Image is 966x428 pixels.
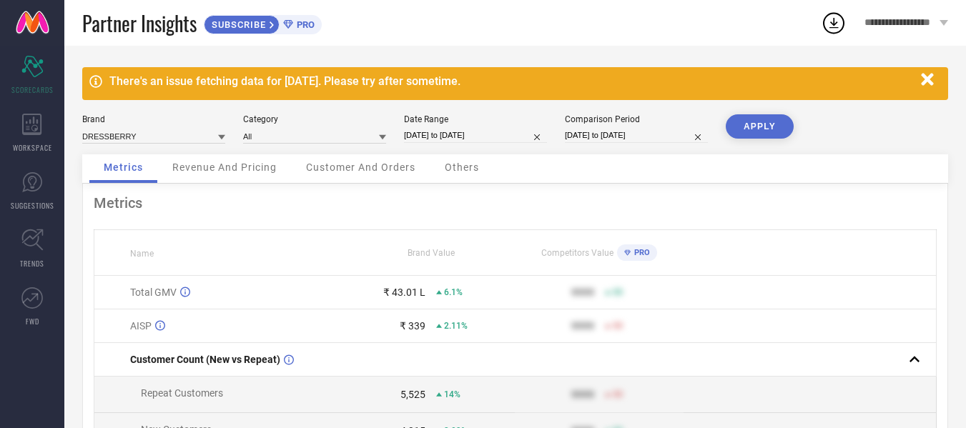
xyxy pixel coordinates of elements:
span: 6.1% [444,287,463,297]
span: Competitors Value [541,248,613,258]
span: Customer Count (New vs Repeat) [130,354,280,365]
div: ₹ 43.01 L [383,287,425,298]
button: APPLY [726,114,794,139]
span: 50 [613,389,623,399]
div: There's an issue fetching data for [DATE]. Please try after sometime. [109,74,914,88]
input: Select comparison period [565,128,708,143]
div: Brand [82,114,225,124]
div: Category [243,114,386,124]
span: 2.11% [444,321,468,331]
div: 5,525 [400,389,425,400]
span: Partner Insights [82,9,197,38]
div: Date Range [404,114,547,124]
div: Metrics [94,194,937,211]
span: 50 [613,321,623,331]
span: FWD [26,316,39,327]
div: ₹ 339 [400,320,425,332]
a: SUBSCRIBEPRO [204,11,322,34]
div: 9999 [571,389,594,400]
span: Metrics [104,161,143,173]
div: 9999 [571,287,594,298]
span: Revenue And Pricing [172,161,277,173]
span: Repeat Customers [141,387,223,399]
span: PRO [293,19,315,30]
input: Select date range [404,128,547,143]
span: Customer And Orders [306,161,415,173]
span: WORKSPACE [13,142,52,153]
div: Open download list [821,10,847,36]
span: SUGGESTIONS [11,200,54,211]
span: PRO [631,248,650,257]
span: SUBSCRIBE [204,19,270,30]
div: Comparison Period [565,114,708,124]
span: Name [130,249,154,259]
span: SCORECARDS [11,84,54,95]
span: 50 [613,287,623,297]
span: Total GMV [130,287,177,298]
div: 9999 [571,320,594,332]
span: AISP [130,320,152,332]
span: 14% [444,389,460,399]
span: Others [445,161,479,173]
span: Brand Value [408,248,455,258]
span: TRENDS [20,258,44,269]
